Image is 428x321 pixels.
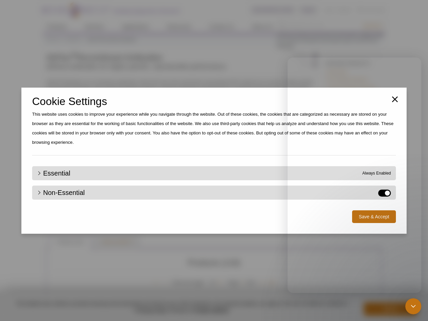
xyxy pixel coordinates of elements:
[32,110,396,147] p: This website uses cookies to improve your experience while you navigate through the website. Out ...
[405,298,421,314] iframe: Intercom live chat
[37,190,85,196] a: Non-Essential
[37,170,70,176] a: Essential
[32,98,396,104] h2: Cookie Settings
[288,58,421,293] iframe: Intercom live chat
